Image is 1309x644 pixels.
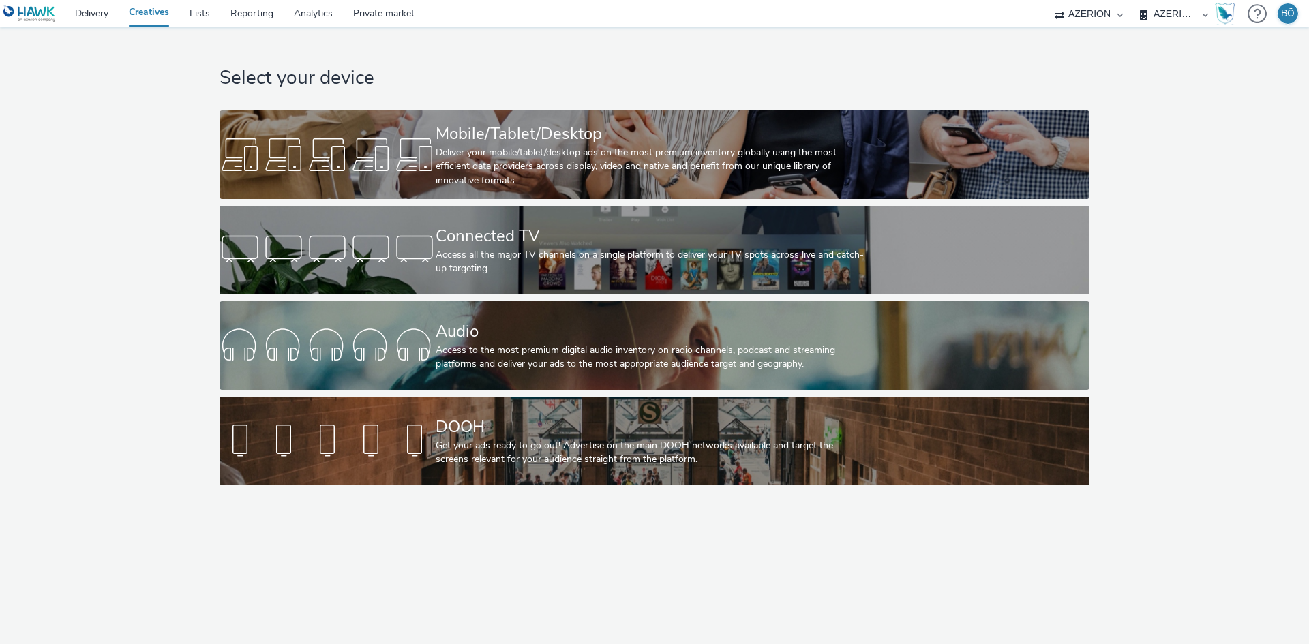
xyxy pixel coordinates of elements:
[220,110,1089,199] a: Mobile/Tablet/DesktopDeliver your mobile/tablet/desktop ads on the most premium inventory globall...
[436,248,868,276] div: Access all the major TV channels on a single platform to deliver your TV spots across live and ca...
[1281,3,1295,24] div: BÖ
[220,301,1089,390] a: AudioAccess to the most premium digital audio inventory on radio channels, podcast and streaming ...
[436,122,868,146] div: Mobile/Tablet/Desktop
[220,397,1089,485] a: DOOHGet your ads ready to go out! Advertise on the main DOOH networks available and target the sc...
[1215,3,1241,25] a: Hawk Academy
[3,5,56,22] img: undefined Logo
[220,65,1089,91] h1: Select your device
[1215,3,1235,25] img: Hawk Academy
[436,343,868,371] div: Access to the most premium digital audio inventory on radio channels, podcast and streaming platf...
[436,415,868,439] div: DOOH
[436,320,868,343] div: Audio
[436,224,868,248] div: Connected TV
[220,206,1089,294] a: Connected TVAccess all the major TV channels on a single platform to deliver your TV spots across...
[436,146,868,187] div: Deliver your mobile/tablet/desktop ads on the most premium inventory globally using the most effi...
[436,439,868,467] div: Get your ads ready to go out! Advertise on the main DOOH networks available and target the screen...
